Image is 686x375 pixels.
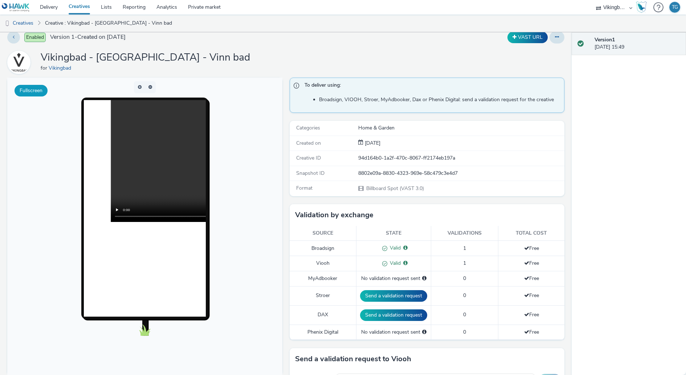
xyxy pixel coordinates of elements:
[41,65,49,71] span: for
[290,241,356,256] td: Broadsign
[296,154,321,161] span: Creative ID
[296,170,324,177] span: Snapshot ID
[290,286,356,305] td: Stroer
[524,311,539,318] span: Free
[422,329,426,336] div: Please select a deal below and click on Send to send a validation request to Phenix Digital.
[463,311,466,318] span: 0
[360,309,427,321] button: Send a validation request
[4,20,11,27] img: dooh
[8,52,29,73] img: Vikingbad
[507,32,548,43] button: VAST URL
[290,271,356,286] td: MyAdbooker
[295,210,373,221] h3: Validation by exchange
[463,260,466,267] span: 1
[296,140,321,147] span: Created on
[524,292,539,299] span: Free
[290,325,356,339] td: Phenix Digital
[595,36,680,51] div: [DATE] 15:49
[498,226,564,241] th: Total cost
[387,260,401,267] span: Valid
[431,226,498,241] th: Validations
[463,329,466,335] span: 0
[463,292,466,299] span: 0
[358,124,564,132] div: Home & Garden
[387,244,401,251] span: Valid
[524,275,539,282] span: Free
[363,140,380,147] span: [DATE]
[305,82,557,91] span: To deliver using:
[463,275,466,282] span: 0
[49,65,74,71] a: Vikingbad
[506,32,550,43] div: Duplicate the creative as a VAST URL
[363,140,380,147] div: Creation 16 May 2025, 15:49
[524,329,539,335] span: Free
[15,85,48,96] button: Fullscreen
[290,226,356,241] th: Source
[296,124,320,131] span: Categories
[50,33,126,41] span: Version 1 - Created on [DATE]
[595,36,615,43] strong: Version 1
[636,1,650,13] a: Hawk Academy
[41,15,176,32] a: Creative : Vikingbad - [GEOGRAPHIC_DATA] - Vinn bad
[672,2,678,13] div: TG
[296,185,313,191] span: Format
[41,51,250,65] h1: Vikingbad - [GEOGRAPHIC_DATA] - Vinn bad
[524,245,539,252] span: Free
[356,226,431,241] th: State
[463,245,466,252] span: 1
[360,329,427,336] div: No validation request sent
[24,33,46,42] span: Enabled
[7,59,33,66] a: Vikingbad
[290,256,356,271] td: Viooh
[319,96,561,103] li: Broadsign, VIOOH, Stroer, MyAdbooker, Dax or Phenix Digital: send a validation request for the cr...
[360,290,427,302] button: Send a validation request
[366,185,424,192] span: Billboard Spot (VAST 3.0)
[290,305,356,325] td: DAX
[636,1,647,13] img: Hawk Academy
[295,354,411,364] h3: Send a validation request to Viooh
[358,170,564,177] div: 8802e09a-8830-4323-969e-58c479c3e4d7
[524,260,539,267] span: Free
[358,154,564,162] div: 94d164b0-1a2f-470c-8067-ff2174eb197a
[422,275,426,282] div: Please select a deal below and click on Send to send a validation request to MyAdbooker.
[2,3,30,12] img: undefined Logo
[360,275,427,282] div: No validation request sent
